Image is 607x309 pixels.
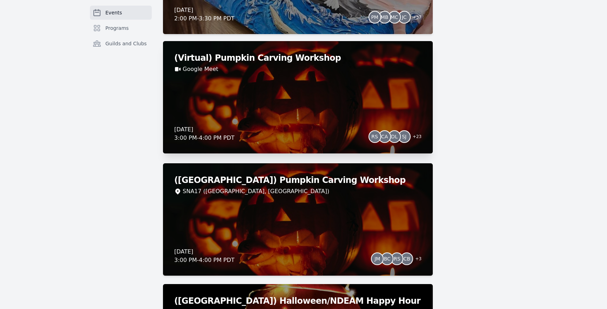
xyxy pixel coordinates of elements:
[183,65,218,73] a: Google Meet
[174,295,422,307] h2: ([GEOGRAPHIC_DATA]) Halloween/NDEAM Happy Hour
[381,15,389,20] span: MB
[174,248,235,264] div: [DATE] 3:00 PM - 4:00 PM PDT
[105,25,129,32] span: Programs
[374,256,380,261] span: JM
[174,175,422,186] h2: ([GEOGRAPHIC_DATA]) Pumpkin Carving Workshop
[90,6,152,62] nav: Sidebar
[402,134,406,139] span: SJ
[163,41,433,153] a: (Virtual) Pumpkin Carving WorkshopGoogle Meet[DATE]3:00 PM-4:00 PM PDTRSCADLSJ+23
[404,256,410,261] span: CB
[371,134,378,139] span: RS
[90,37,152,51] a: Guilds and Clubs
[105,40,147,47] span: Guilds and Clubs
[105,9,122,16] span: Events
[90,21,152,35] a: Programs
[411,255,422,264] span: + 3
[163,163,433,276] a: ([GEOGRAPHIC_DATA]) Pumpkin Carving WorkshopSNA17 ([GEOGRAPHIC_DATA], [GEOGRAPHIC_DATA])[DATE]3:0...
[174,125,235,142] div: [DATE] 3:00 PM - 4:00 PM PDT
[402,15,407,20] span: JC
[394,256,400,261] span: RS
[174,52,422,64] h2: (Virtual) Pumpkin Carving Workshop
[391,15,398,20] span: MC
[381,134,388,139] span: CA
[409,13,422,23] span: + 37
[409,132,422,142] span: + 23
[90,6,152,20] a: Events
[384,256,391,261] span: BC
[174,6,235,23] div: [DATE] 2:00 PM - 3:30 PM PDT
[371,15,378,20] span: PM
[183,187,329,196] div: SNA17 ([GEOGRAPHIC_DATA], [GEOGRAPHIC_DATA])
[391,134,398,139] span: DL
